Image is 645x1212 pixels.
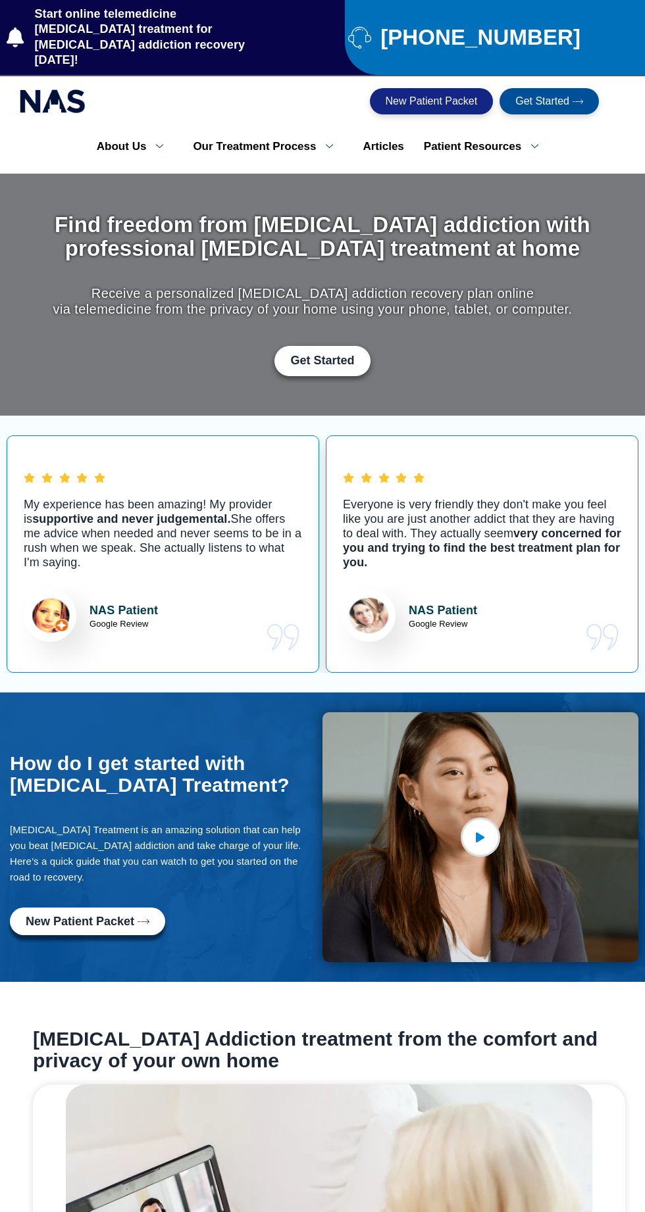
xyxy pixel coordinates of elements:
[90,604,158,616] strong: NAS Patient
[24,589,76,642] img: Lisa Review for National Addiction Specialists Top Rated Suboxone Clinic
[90,619,148,629] span: Google Review
[409,619,467,629] span: Google Review
[53,285,573,317] p: Receive a personalized [MEDICAL_DATA] addiction recovery plan online via telemedicine from the pr...
[32,7,277,68] span: Start online telemedicine [MEDICAL_DATA] treatment for [MEDICAL_DATA] addiction recovery [DATE]!
[348,26,638,49] a: [PHONE_NUMBER]
[7,7,277,68] a: Start online telemedicine [MEDICAL_DATA] treatment for [MEDICAL_DATA] addiction recovery [DATE]!
[353,133,413,160] a: Articles
[370,88,494,114] a: New Patient Packet
[20,86,86,116] img: national addiction specialists online suboxone clinic - logo
[10,752,316,796] h2: How do I get started with [MEDICAL_DATA] Treatment?
[7,435,319,673] div: 1 / 5
[53,346,592,376] div: Get Started with Suboxone Treatment by filling-out this new patient packet form
[326,435,638,673] div: 2 / 5
[386,96,478,107] span: New Patient Packet
[183,133,353,160] a: Our Treatment Process
[10,822,316,885] p: [MEDICAL_DATA] Treatment is an amazing solution that can help you beat [MEDICAL_DATA] addiction a...
[10,908,165,935] a: New Patient Packet
[290,354,354,368] span: Get Started
[409,604,477,616] strong: NAS Patient
[26,915,134,927] span: New Patient Packet
[343,497,621,570] p: Everyone is very friendly they don't make you feel like you are just another addict that they are...
[414,133,558,160] a: Patient Resources
[343,589,396,642] img: Christina Review for National Addiction Specialists Top Rated Suboxone Clinic
[461,817,500,857] a: video-popup
[24,497,302,570] p: My experience has been amazing! My provider is She offers me advice when needed and never seems t...
[87,133,184,160] a: About Us
[10,908,316,935] div: Fill-out this new patient packet form to get started with Suboxone Treatment
[32,512,230,525] b: supportive and never judgemental.
[53,213,592,261] h1: Find freedom from [MEDICAL_DATA] addiction with professional [MEDICAL_DATA] treatment at home
[343,527,621,569] b: very concerned for you and trying to find the best treatment plan for you.
[274,346,370,376] a: Get Started
[515,96,569,107] span: Get Started
[377,30,580,45] span: [PHONE_NUMBER]
[33,1028,625,1071] h2: [MEDICAL_DATA] Addiction treatment from the comfort and privacy of your own home
[500,88,599,114] a: Get Started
